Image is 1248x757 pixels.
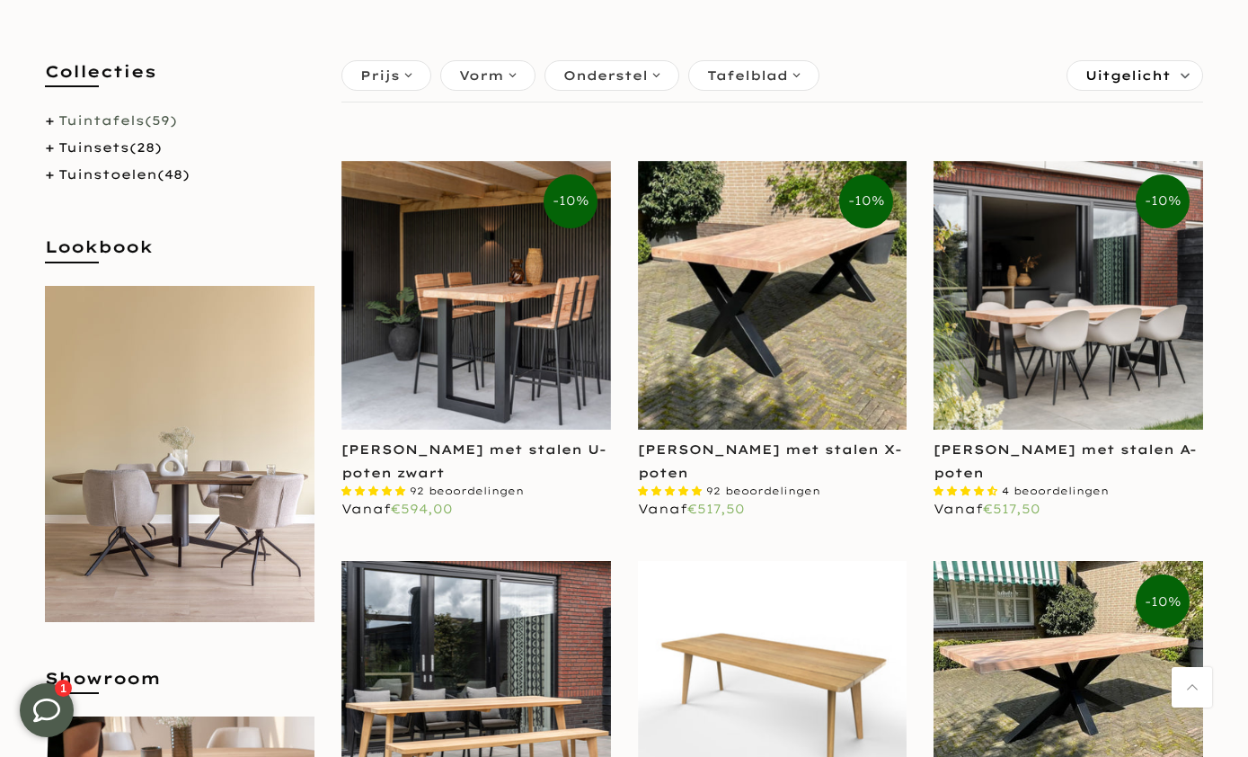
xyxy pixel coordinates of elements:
[391,501,453,517] span: €594,00
[2,665,92,755] iframe: toggle-frame
[563,66,648,85] span: Onderstel
[145,112,177,129] span: (59)
[687,501,745,517] span: €517,50
[341,441,606,480] a: [PERSON_NAME] met stalen U-poten zwart
[1085,61,1171,90] span: Uitgelicht
[58,112,177,129] a: Tuintafels(59)
[839,174,893,228] span: -10%
[58,139,162,156] a: Tuinsets(28)
[638,485,706,497] span: 4.87 stars
[129,139,162,156] span: (28)
[1136,174,1190,228] span: -10%
[157,166,190,183] span: (48)
[459,66,504,85] span: Vorm
[58,166,190,183] a: Tuinstoelen(48)
[934,501,1040,517] span: Vanaf
[45,60,314,101] h5: Collecties
[638,441,902,480] a: [PERSON_NAME] met stalen X-poten
[1002,485,1109,497] span: 4 beoordelingen
[706,485,820,497] span: 92 beoordelingen
[1067,61,1202,90] label: Sorteren:Uitgelicht
[360,66,400,85] span: Prijs
[45,667,314,708] h5: Showroom
[410,485,524,497] span: 92 beoordelingen
[341,501,453,517] span: Vanaf
[934,485,1002,497] span: 4.50 stars
[544,174,597,228] span: -10%
[983,501,1040,517] span: €517,50
[1136,574,1190,628] span: -10%
[934,441,1197,480] a: [PERSON_NAME] met stalen A-poten
[45,236,314,276] h5: Lookbook
[341,485,410,497] span: 4.87 stars
[638,501,745,517] span: Vanaf
[707,66,788,85] span: Tafelblad
[1172,667,1212,708] a: Terug naar boven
